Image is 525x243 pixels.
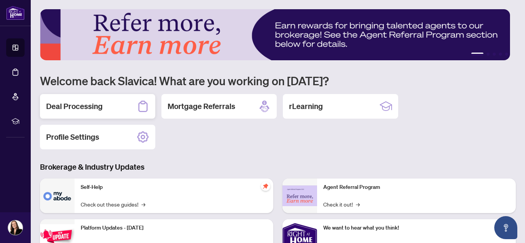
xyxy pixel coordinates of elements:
[46,101,103,112] h2: Deal Processing
[282,185,317,207] img: Agent Referral Program
[323,200,360,208] a: Check it out!→
[494,216,517,239] button: Open asap
[289,101,323,112] h2: rLearning
[141,200,145,208] span: →
[261,182,270,191] span: pushpin
[8,220,23,235] img: Profile Icon
[471,53,483,56] button: 1
[81,200,145,208] a: Check out these guides!→
[81,224,267,232] p: Platform Updates - [DATE]
[356,200,360,208] span: →
[168,101,235,112] h2: Mortgage Referrals
[487,53,490,56] button: 2
[499,53,502,56] button: 4
[323,183,510,192] p: Agent Referral Program
[46,132,99,142] h2: Profile Settings
[493,53,496,56] button: 3
[40,179,75,213] img: Self-Help
[505,53,508,56] button: 5
[40,162,516,172] h3: Brokerage & Industry Updates
[6,6,25,20] img: logo
[323,224,510,232] p: We want to hear what you think!
[81,183,267,192] p: Self-Help
[40,73,516,88] h1: Welcome back Slavica! What are you working on [DATE]?
[40,9,510,60] img: Slide 0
